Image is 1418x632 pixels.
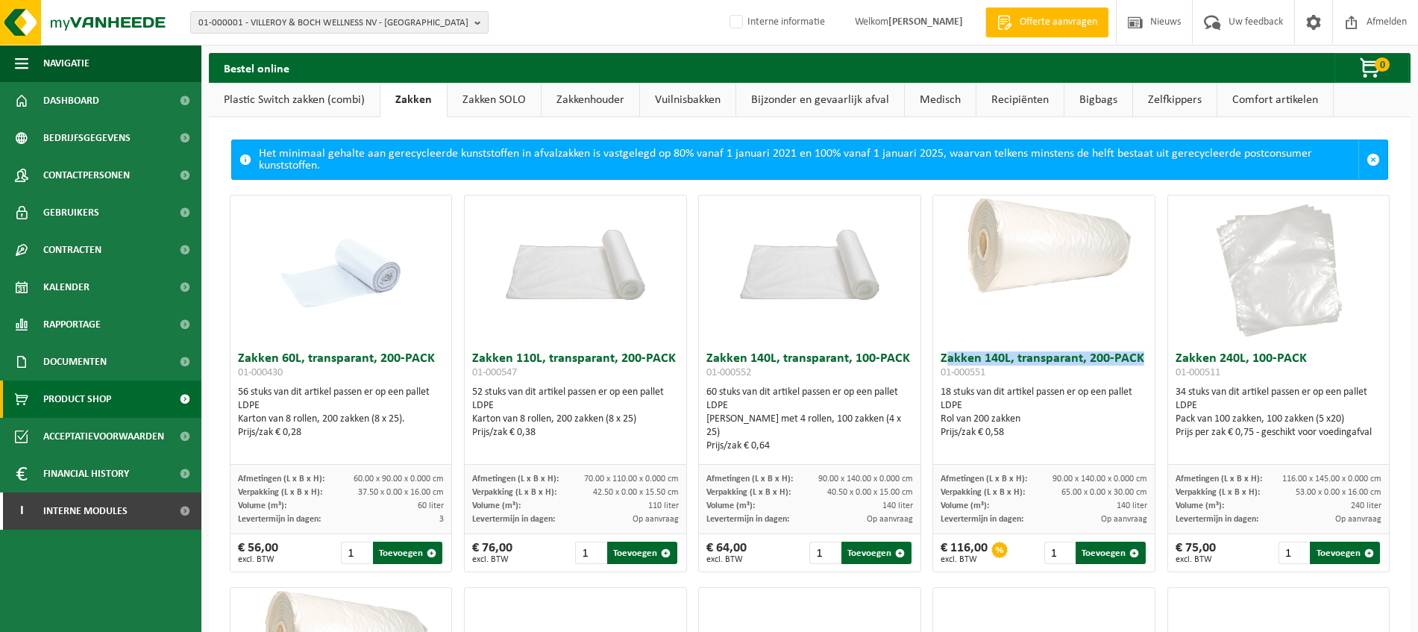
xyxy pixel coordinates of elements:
span: 01-000547 [472,367,517,378]
button: 01-000001 - VILLEROY & BOCH WELLNESS NV - [GEOGRAPHIC_DATA] [190,11,489,34]
span: Op aanvraag [1101,515,1147,524]
span: Interne modules [43,492,128,530]
img: 01-000552 [699,195,920,306]
span: Levertermijn in dagen: [941,515,1023,524]
div: 60 stuks van dit artikel passen er op een pallet [706,386,912,453]
span: Financial History [43,455,129,492]
a: Medisch [905,83,976,117]
button: Toevoegen [841,542,912,564]
div: 18 stuks van dit artikel passen er op een pallet [941,386,1146,439]
input: 1 [1044,542,1075,564]
span: 140 liter [1117,501,1147,510]
div: 52 stuks van dit artikel passen er op een pallet [472,386,678,439]
img: 01-000547 [465,195,686,306]
div: [PERSON_NAME] met 4 rollen, 100 zakken (4 x 25) [706,413,912,439]
span: Bedrijfsgegevens [43,119,131,157]
input: 1 [575,542,606,564]
button: Toevoegen [607,542,677,564]
span: Volume (m³): [472,501,521,510]
span: 60.00 x 90.00 x 0.000 cm [354,475,444,484]
span: 01-000552 [706,367,751,378]
span: 240 liter [1351,501,1381,510]
span: Acceptatievoorwaarden [43,418,164,455]
div: LDPE [706,399,912,413]
span: 42.50 x 0.00 x 15.50 cm [593,488,679,497]
span: 0 [1375,57,1390,72]
a: Zakkenhouder [542,83,639,117]
span: Kalender [43,269,90,306]
span: excl. BTW [238,555,278,564]
span: 01-000001 - VILLEROY & BOCH WELLNESS NV - [GEOGRAPHIC_DATA] [198,12,468,34]
span: Levertermijn in dagen: [472,515,555,524]
div: LDPE [238,399,444,413]
img: 01-000551 [933,195,1154,306]
div: Karton van 8 rollen, 200 zakken (8 x 25). [238,413,444,426]
div: Prijs/zak € 0,28 [238,426,444,439]
span: Afmetingen (L x B x H): [1176,475,1262,484]
span: Levertermijn in dagen: [1176,515,1258,524]
label: Interne informatie [727,11,825,34]
span: Op aanvraag [633,515,679,524]
span: Documenten [43,343,107,381]
h3: Zakken 140L, transparant, 200-PACK [941,352,1146,382]
input: 1 [341,542,371,564]
span: 65.00 x 0.00 x 30.00 cm [1061,488,1147,497]
span: I [15,492,28,530]
span: Volume (m³): [238,501,286,510]
span: Navigatie [43,45,90,82]
span: excl. BTW [706,555,747,564]
span: Afmetingen (L x B x H): [941,475,1027,484]
span: excl. BTW [1176,555,1216,564]
a: Offerte aanvragen [985,7,1108,37]
span: Contactpersonen [43,157,130,194]
span: excl. BTW [941,555,988,564]
span: Volume (m³): [1176,501,1224,510]
span: 01-000511 [1176,367,1220,378]
div: 34 stuks van dit artikel passen er op een pallet [1176,386,1381,439]
span: Afmetingen (L x B x H): [472,475,559,484]
span: 116.00 x 145.00 x 0.000 cm [1282,475,1381,484]
span: 60 liter [418,501,444,510]
a: Plastic Switch zakken (combi) [209,83,380,117]
div: Prijs/zak € 0,64 [706,439,912,453]
input: 1 [809,542,840,564]
a: Recipiënten [976,83,1064,117]
div: Prijs/zak € 0,58 [941,426,1146,439]
span: Levertermijn in dagen: [706,515,789,524]
h3: Zakken 240L, 100-PACK [1176,352,1381,382]
button: 0 [1334,53,1409,83]
button: Toevoegen [1076,542,1146,564]
span: Offerte aanvragen [1016,15,1101,30]
a: Vuilnisbakken [640,83,735,117]
span: 90.00 x 140.00 x 0.000 cm [818,475,913,484]
span: 40.50 x 0.00 x 15.00 cm [827,488,913,497]
div: 56 stuks van dit artikel passen er op een pallet [238,386,444,439]
div: LDPE [472,399,678,413]
div: € 116,00 [941,542,988,564]
span: Dashboard [43,82,99,119]
div: € 56,00 [238,542,278,564]
span: Product Shop [43,381,111,418]
span: 70.00 x 110.00 x 0.000 cm [584,475,679,484]
span: Gebruikers [43,194,99,231]
a: Zakken SOLO [448,83,541,117]
div: Prijs per zak € 0,75 - geschikt voor voedingafval [1176,426,1381,439]
a: Bigbags [1064,83,1132,117]
span: Verpakking (L x B x H): [1176,488,1260,497]
strong: [PERSON_NAME] [888,16,963,28]
span: 01-000430 [238,367,283,378]
span: Verpakking (L x B x H): [706,488,791,497]
span: Levertermijn in dagen: [238,515,321,524]
div: € 64,00 [706,542,747,564]
a: Zakken [380,83,447,117]
div: € 75,00 [1176,542,1216,564]
span: 90.00 x 140.00 x 0.000 cm [1052,475,1147,484]
div: Rol van 200 zakken [941,413,1146,426]
div: LDPE [1176,399,1381,413]
img: 01-000511 [1204,195,1353,345]
button: Toevoegen [373,542,443,564]
span: Op aanvraag [1335,515,1381,524]
span: Volume (m³): [706,501,755,510]
span: Verpakking (L x B x H): [472,488,556,497]
h2: Bestel online [209,53,304,82]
